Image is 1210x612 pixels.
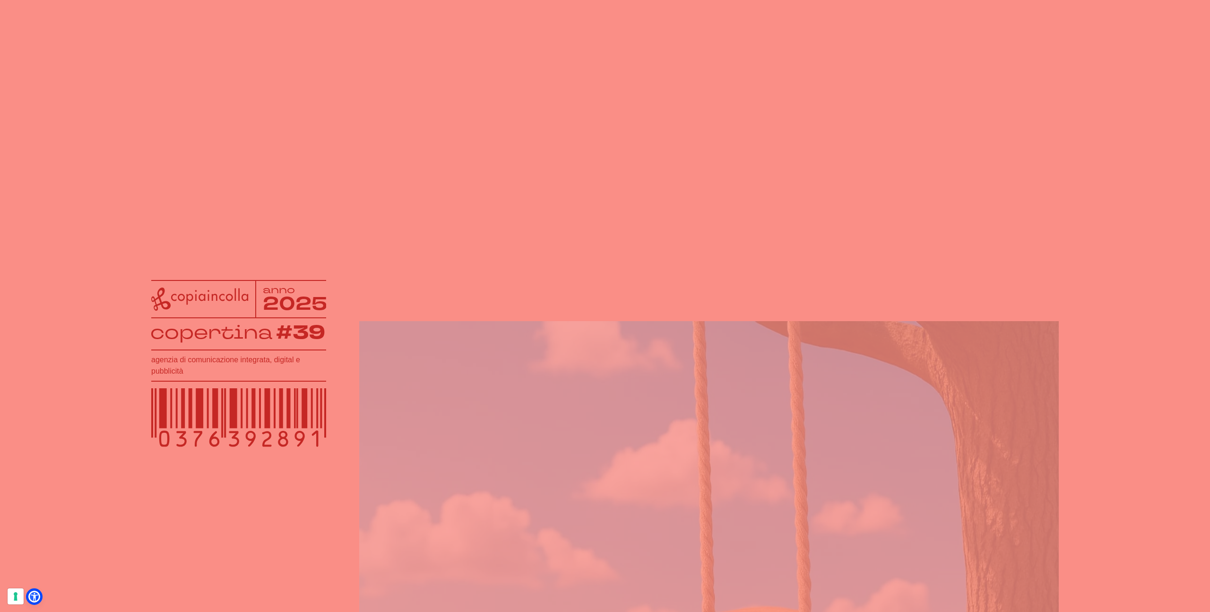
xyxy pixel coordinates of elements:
[263,291,327,316] tspan: 2025
[263,283,295,296] tspan: anno
[28,591,40,603] a: Open Accessibility Menu
[8,588,24,604] button: Le tue preferenze relative al consenso per le tecnologie di tracciamento
[150,320,272,344] tspan: copertina
[276,320,325,346] tspan: #39
[151,354,326,377] h1: agenzia di comunicazione integrata, digital e pubblicità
